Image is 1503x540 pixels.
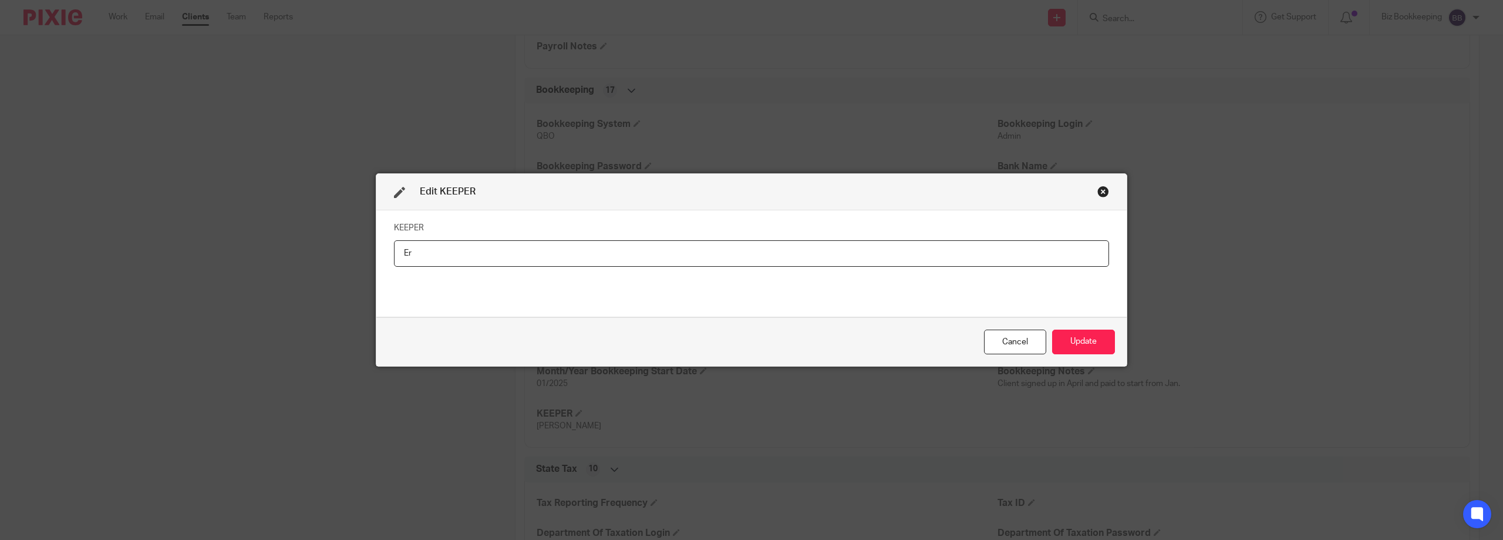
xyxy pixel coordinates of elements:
[984,330,1046,355] div: Close this dialog window
[394,222,424,234] label: KEEPER
[420,187,476,196] span: Edit KEEPER
[394,240,1109,267] input: KEEPER
[1052,330,1115,355] button: Update
[1097,186,1109,197] div: Close this dialog window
